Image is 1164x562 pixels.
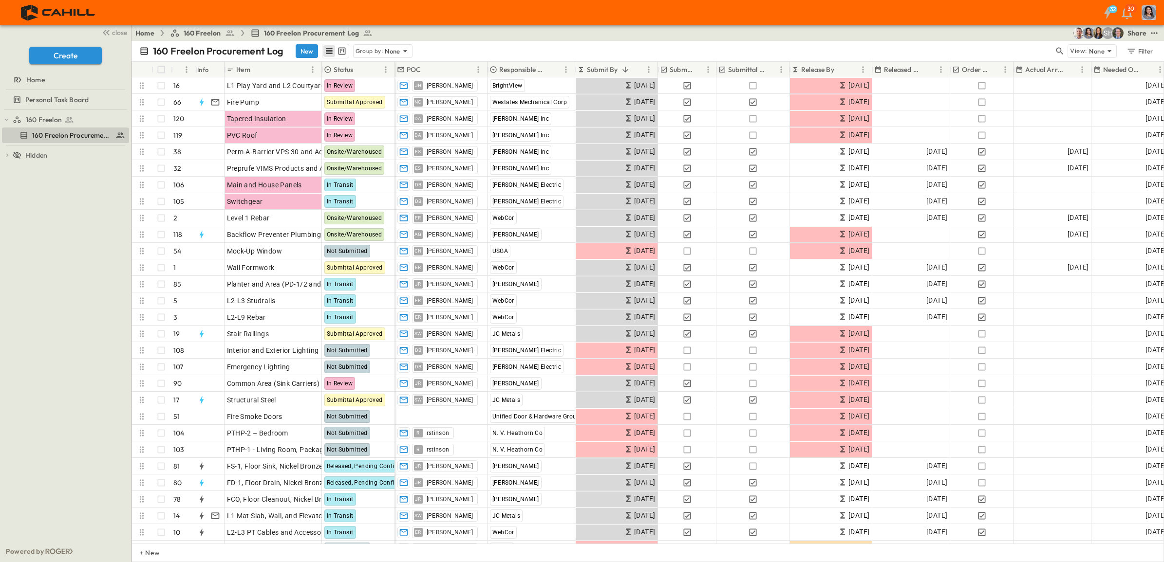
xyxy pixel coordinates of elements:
span: [PERSON_NAME] [427,198,473,205]
button: Sort [1066,64,1076,75]
span: [DATE] [926,262,947,273]
p: 104 [173,428,185,438]
p: 17 [173,395,179,405]
span: [DATE] [1068,163,1089,174]
p: 85 [173,279,181,289]
span: close [112,28,127,37]
span: [DATE] [634,361,655,372]
span: [PERSON_NAME] Electric [492,363,562,370]
h6: 32 [1110,5,1116,13]
p: 32 [173,163,181,173]
span: [PERSON_NAME] Electric [492,198,562,205]
span: [DATE] [848,262,869,273]
span: [DATE] [634,179,655,190]
p: 103 [173,445,185,454]
button: Menu [775,64,787,75]
span: Submittal Approved [327,99,383,106]
span: PVC Roof [227,130,258,140]
span: 160 Freelon [184,28,221,38]
span: In Transit [327,314,354,321]
button: Menu [643,64,655,75]
span: In Review [327,380,353,387]
span: L2-L3 Studrails [227,296,276,306]
p: 38 [173,147,181,157]
button: Menu [935,64,947,75]
span: Not Submitted [327,347,368,354]
span: [DATE] [848,427,869,438]
span: Emergency Lighting [227,362,290,372]
span: rstinson [427,429,450,437]
span: [DATE] [848,229,869,240]
span: Common Area (Sink Carriers) and Back of House Plumbing Fixtures [227,379,441,388]
span: [DATE] [634,129,655,141]
button: Create [29,47,102,64]
span: Wall Formwork [227,263,275,272]
button: Menu [181,64,192,75]
span: [PERSON_NAME] [427,214,473,222]
span: Not Submitted [327,430,368,436]
span: [DATE] [848,361,869,372]
p: 1 [173,263,176,272]
img: Fabiola Canchola (fcanchola@cahill-sf.com) [1083,27,1094,39]
span: Structural Steel [227,395,276,405]
span: [DATE] [926,196,947,207]
span: [DATE] [848,311,869,323]
span: JC Metals [492,397,521,403]
span: [DATE] [848,295,869,306]
p: 108 [173,345,185,355]
p: View: [1070,46,1087,56]
span: USGA [492,248,508,254]
span: [DATE] [1068,146,1089,157]
a: 160 Freelon Procurement Log [2,128,127,142]
span: [PERSON_NAME] [427,115,473,123]
span: [PERSON_NAME] Inc [492,165,549,172]
span: [DATE] [634,444,655,455]
button: Sort [924,64,935,75]
span: In Review [327,82,353,89]
span: Fire Pump [227,97,260,107]
img: Mickie Parrish (mparrish@cahill-sf.com) [1073,27,1085,39]
div: Share [1127,28,1146,38]
button: Sort [768,64,778,75]
button: Sort [1144,64,1154,75]
span: DB [415,201,422,201]
p: 19 [173,329,180,339]
span: [DATE] [634,229,655,240]
div: Info [195,62,225,77]
span: Onsite/Warehoused [327,215,382,221]
img: Kim Bowen (kbowen@cahill-sf.com) [1092,27,1104,39]
span: Westates Mechanical Corp [492,99,567,106]
a: 160 Freelon [170,28,235,38]
span: [PERSON_NAME] [427,131,473,139]
button: 32 [1098,4,1117,21]
span: Fire Smoke Doors [227,412,282,421]
span: ES [415,151,421,152]
p: Submittal Approved? [728,65,766,74]
span: DA [414,118,422,119]
p: 106 [173,180,185,190]
span: [DATE] [848,245,869,256]
span: Submittal Approved [327,264,383,271]
span: [DATE] [1068,262,1089,273]
p: 90 [173,379,182,388]
span: [PERSON_NAME] [427,164,473,172]
span: N. V. Heathorn Co [492,430,543,436]
span: [PERSON_NAME] [427,231,473,238]
a: Home [2,73,127,87]
p: Item [236,65,250,74]
span: Not Submitted [327,248,368,254]
div: table view [322,44,349,58]
button: Sort [992,64,1002,75]
span: Hidden [25,150,47,160]
span: [DATE] [634,196,655,207]
span: [PERSON_NAME] Inc [492,115,549,122]
span: Onsite/Warehoused [327,165,382,172]
span: Mock-Up Window [227,246,282,256]
a: 160 Freelon [13,113,127,127]
p: Order Confirmed? [962,65,990,74]
div: Info [197,56,209,83]
span: [PERSON_NAME] [427,98,473,106]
